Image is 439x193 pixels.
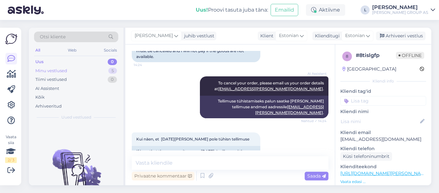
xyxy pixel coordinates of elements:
div: Küsi telefoninumbrit [340,152,392,161]
span: Offline [396,52,424,59]
div: Tiimi vestlused [35,76,67,83]
div: All [34,46,41,54]
div: If I see that there are no items on [DATE], I will cancel the order. [132,146,260,163]
div: 2 / 3 [5,157,17,163]
a: [URL][DOMAIN_NAME][PERSON_NAME] [340,170,429,176]
div: 0 [108,59,117,65]
div: # 8tislgfp [356,52,396,59]
p: Kliendi nimi [340,108,426,115]
div: Uus [35,59,44,65]
div: AI Assistent [35,85,59,92]
div: Privaatne kommentaar [132,172,194,180]
span: 14:24 [134,63,158,67]
span: Kui näen, et [DATE][PERSON_NAME] pole tühisn tellimuse [136,137,249,141]
span: Uued vestlused [61,114,91,120]
div: Kõik [35,94,45,101]
button: Emailid [271,4,298,16]
p: Vaata edasi ... [340,179,426,185]
div: Socials [103,46,118,54]
div: Kliendi info [340,78,426,84]
span: [PERSON_NAME] [135,32,173,39]
span: Saada [307,173,326,179]
input: Lisa nimi [341,118,419,125]
div: If the goods are not delivered before [DATE], the entire order must be cancelled and I will not p... [132,40,260,62]
span: Estonian [345,32,365,39]
p: Kliendi tag'id [340,88,426,95]
div: 0 [108,76,117,83]
a: [PERSON_NAME][PERSON_NAME] GROUP AS [372,5,435,15]
a: [EMAIL_ADDRESS][PERSON_NAME][DOMAIN_NAME] [218,86,323,91]
span: Estonian [279,32,299,39]
span: Otsi kliente [40,34,66,40]
div: Vaata siia [5,134,17,163]
div: 5 [108,68,117,74]
input: Lisa tag [340,96,426,106]
div: Minu vestlused [35,68,67,74]
p: [EMAIL_ADDRESS][DOMAIN_NAME] [340,136,426,143]
div: [GEOGRAPHIC_DATA] [342,66,396,72]
div: Klient [258,33,273,39]
p: Kliendi email [340,129,426,136]
div: [PERSON_NAME] [372,5,428,10]
span: AI Assistent [302,71,327,76]
div: Aktiivne [306,4,345,16]
b: Uus! [196,7,208,13]
div: [PERSON_NAME] GROUP AS [372,10,428,15]
img: Askly Logo [5,33,17,45]
div: Proovi tasuta juba täna: [196,6,268,14]
div: Arhiveeri vestlus [376,32,426,40]
div: Klienditugi [312,33,340,39]
p: Klienditeekond [340,163,426,170]
span: Nähtud ✓ 14:24 [301,119,327,123]
div: L [361,5,370,14]
p: Kliendi telefon [340,145,426,152]
div: juhib vestlust [182,33,214,39]
div: Arhiveeritud [35,103,62,110]
div: Web [67,46,78,54]
span: To cancel your order, please email us your order details at . [214,81,325,91]
a: [EMAIL_ADDRESS][PERSON_NAME][DOMAIN_NAME] [255,104,324,115]
span: 8 [346,54,348,59]
div: Tellimuse tühistamiseks palun saatke [PERSON_NAME] tellimuse andmed aadressile . [200,96,328,118]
